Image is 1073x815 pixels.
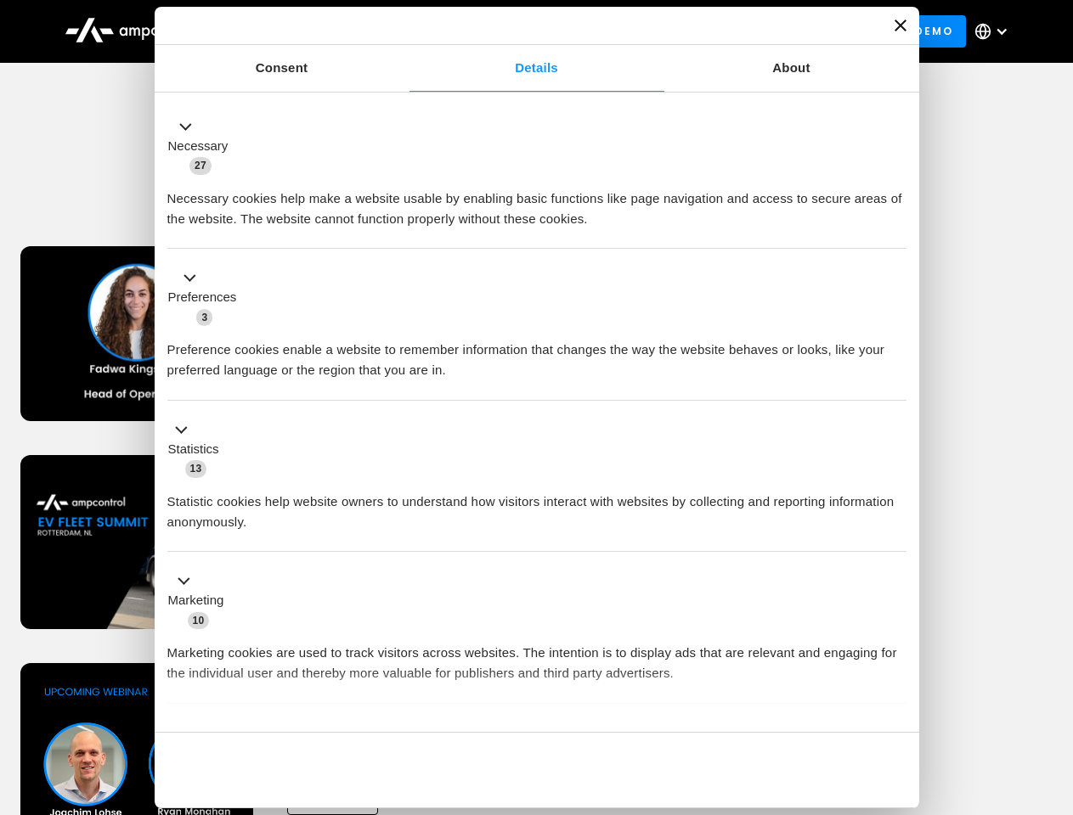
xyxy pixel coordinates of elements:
button: Preferences (3) [167,268,247,328]
div: Statistic cookies help website owners to understand how visitors interact with websites by collec... [167,479,906,532]
span: 10 [188,612,210,629]
label: Necessary [168,137,229,156]
button: Marketing (10) [167,571,234,631]
a: Consent [155,45,409,92]
button: Necessary (27) [167,116,239,176]
span: 27 [189,157,212,174]
button: Okay [662,745,906,795]
a: About [664,45,919,92]
span: 2 [280,725,296,742]
button: Unclassified (2) [167,722,307,744]
h1: Upcoming Webinars [20,171,1053,212]
button: Statistics (13) [167,419,229,479]
div: Necessary cookies help make a website usable by enabling basic functions like page navigation and... [167,176,906,229]
span: 13 [185,460,207,477]
label: Preferences [168,288,237,307]
label: Marketing [168,591,224,610]
a: Details [409,45,664,92]
label: Statistics [168,440,219,459]
span: 3 [196,309,212,326]
div: Marketing cookies are used to track visitors across websites. The intention is to display ads tha... [167,630,906,683]
button: Close banner [895,20,906,31]
div: Preference cookies enable a website to remember information that changes the way the website beha... [167,327,906,380]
